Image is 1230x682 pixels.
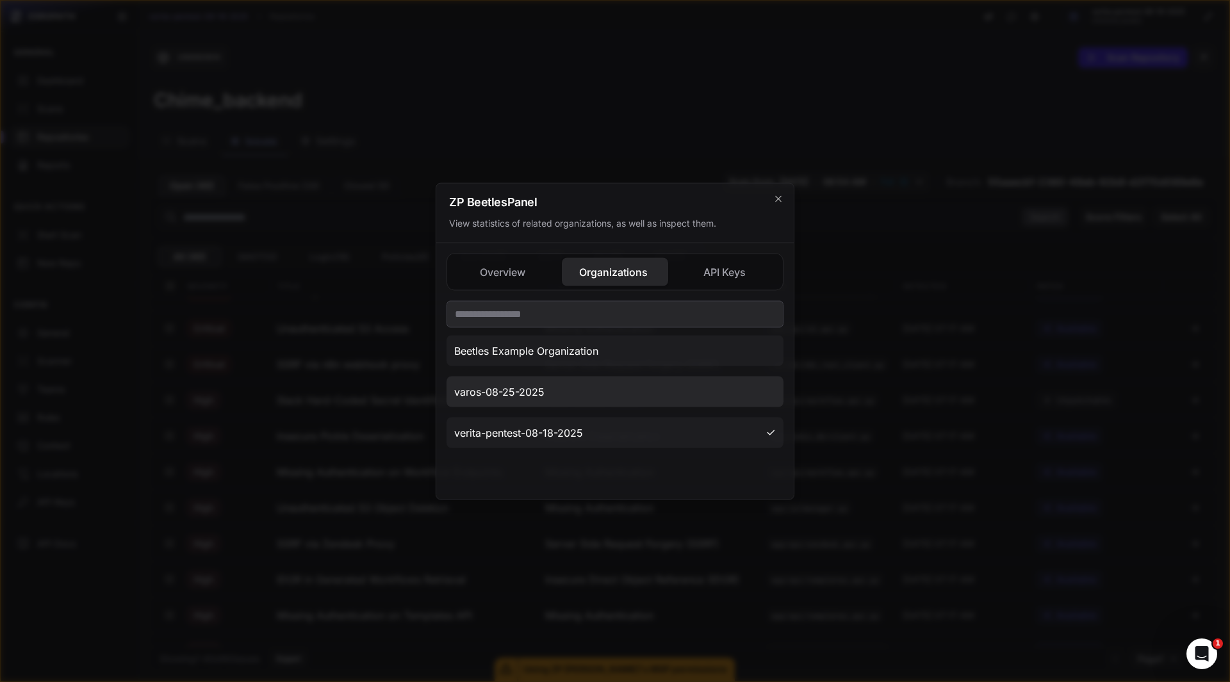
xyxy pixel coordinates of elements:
span: 1 [1213,638,1223,649]
iframe: Intercom live chat [1186,638,1217,669]
span: varos-08-25-2025 [454,384,545,399]
div: View statistics of related organizations, as well as inspect them. [449,216,781,229]
button: Beetles Example Organization [447,335,783,366]
h2: ZP Beetles Panel [449,196,781,207]
button: API Keys [673,257,779,286]
span: Beetles Example Organization [454,343,598,358]
button: varos-08-25-2025 [447,376,783,407]
button: Overview [451,257,557,286]
button: verita-pentest-08-18-2025 [447,417,783,448]
span: verita-pentest-08-18-2025 [454,425,583,440]
button: Organizations [562,257,668,286]
svg: cross 2, [773,193,783,204]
